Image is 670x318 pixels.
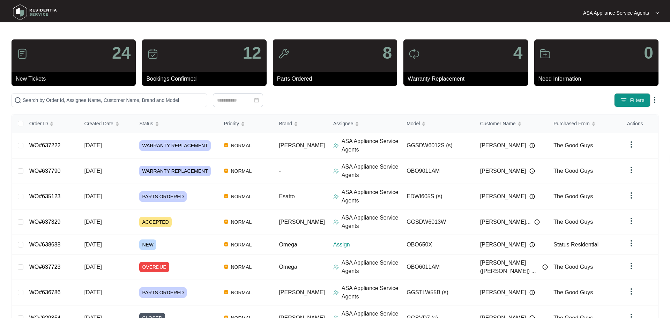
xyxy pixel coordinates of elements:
p: 8 [382,45,392,61]
span: [DATE] [84,264,102,270]
img: icon [409,48,420,59]
img: Assigner Icon [333,143,339,148]
span: NORMAL [228,167,255,175]
span: [PERSON_NAME] [480,288,526,297]
th: Order ID [24,114,79,133]
img: dropdown arrow [627,166,635,174]
span: [DATE] [84,168,102,174]
img: dropdown arrow [650,96,659,104]
span: Omega [279,242,297,247]
span: The Good Guys [553,264,593,270]
p: 0 [644,45,653,61]
img: Info icon [534,219,540,225]
span: WARRANTY REPLACEMENT [139,140,210,151]
p: ASA Appliance Service Agents [342,284,401,301]
span: [PERSON_NAME] ([PERSON_NAME]) ... [480,259,539,275]
p: Need Information [538,75,658,83]
p: ASA Appliance Service Agents [342,214,401,230]
th: Created Date [79,114,134,133]
a: WO#635123 [29,193,61,199]
img: Info icon [529,242,535,247]
td: GGSDW6012S (s) [401,133,475,158]
img: Info icon [542,264,548,270]
span: NORMAL [228,288,255,297]
img: dropdown arrow [627,262,635,270]
span: PARTS ORDERED [139,287,186,298]
span: NORMAL [228,241,255,249]
img: Assigner Icon [333,290,339,295]
th: Brand [273,114,327,133]
span: The Good Guys [553,142,593,148]
span: [DATE] [84,219,102,225]
img: dropdown arrow [627,239,635,247]
span: [PERSON_NAME] [480,192,526,201]
p: ASA Appliance Service Agents [342,163,401,179]
input: Search by Order Id, Assignee Name, Customer Name, Brand and Model [23,96,204,104]
span: Omega [279,264,297,270]
td: OBO650X [401,235,475,254]
img: dropdown arrow [655,11,660,15]
span: NORMAL [228,141,255,150]
span: Brand [279,120,292,127]
span: [PERSON_NAME] [480,241,526,249]
span: [PERSON_NAME] [279,142,325,148]
img: icon [17,48,28,59]
img: Vercel Logo [224,194,228,198]
img: Info icon [529,168,535,174]
p: ASA Appliance Service Agents [342,259,401,275]
img: dropdown arrow [627,140,635,149]
img: dropdown arrow [627,191,635,200]
span: Assignee [333,120,353,127]
td: EDWI605S (s) [401,184,475,209]
a: WO#636786 [29,289,61,295]
img: icon [147,48,158,59]
a: WO#637723 [29,264,61,270]
img: Info icon [529,194,535,199]
button: filter iconFilters [614,93,650,107]
img: Vercel Logo [224,143,228,147]
img: icon [539,48,551,59]
span: [DATE] [84,289,102,295]
img: Assigner Icon [333,194,339,199]
th: Model [401,114,475,133]
img: filter icon [620,97,627,104]
span: The Good Guys [553,219,593,225]
th: Status [134,114,218,133]
span: Status [139,120,153,127]
p: 12 [243,45,261,61]
img: Vercel Logo [224,220,228,224]
img: Vercel Logo [224,169,228,173]
span: Status Residential [553,242,598,247]
span: The Good Guys [553,193,593,199]
img: Vercel Logo [224,242,228,246]
td: OBO6011AM [401,254,475,280]
img: Assigner Icon [333,168,339,174]
th: Actions [621,114,658,133]
img: dropdown arrow [627,287,635,296]
span: [DATE] [84,142,102,148]
p: ASA Appliance Service Agents [342,137,401,154]
img: Vercel Logo [224,290,228,294]
img: residentia service logo [10,2,59,23]
span: Purchased From [553,120,589,127]
th: Priority [218,114,274,133]
td: OBO9011AM [401,158,475,184]
a: WO#637329 [29,219,61,225]
span: [DATE] [84,242,102,247]
span: - [279,168,281,174]
th: Assignee [328,114,401,133]
a: WO#637790 [29,168,61,174]
span: [PERSON_NAME] [480,141,526,150]
span: NORMAL [228,218,255,226]
p: ASA Appliance Service Agents [342,188,401,205]
span: WARRANTY REPLACEMENT [139,166,210,176]
img: search-icon [14,97,21,104]
span: PARTS ORDERED [139,191,186,202]
p: New Tickets [16,75,136,83]
img: Vercel Logo [224,265,228,269]
p: 24 [112,45,131,61]
span: ACCEPTED [139,217,171,227]
p: Bookings Confirmed [146,75,266,83]
span: [PERSON_NAME] [279,289,325,295]
span: NORMAL [228,192,255,201]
